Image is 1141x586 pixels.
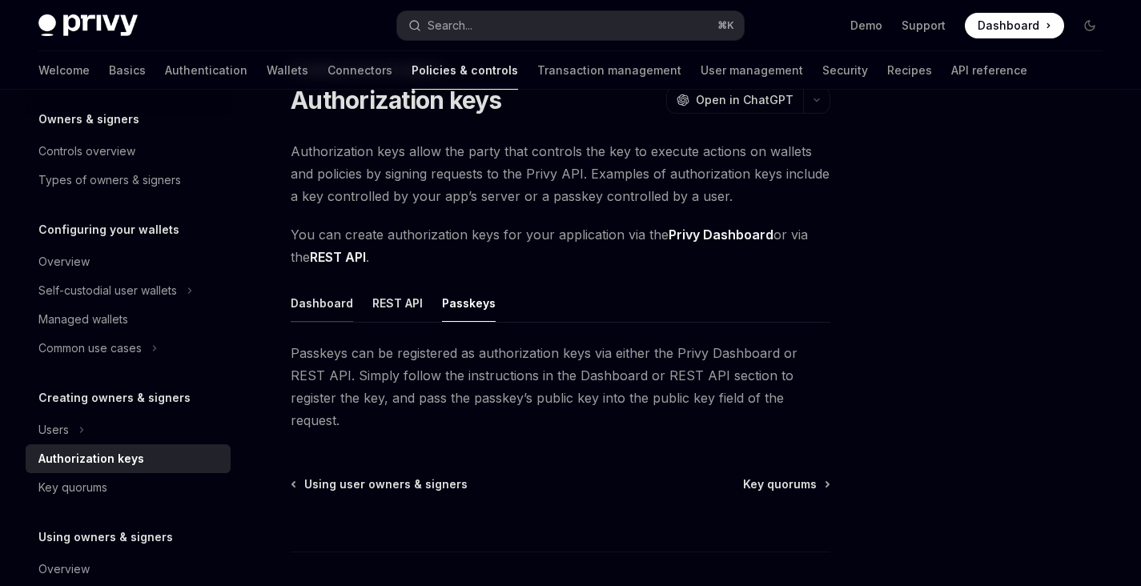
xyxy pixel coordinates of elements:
h1: Authorization keys [291,86,502,114]
a: Connectors [327,51,392,90]
h5: Configuring your wallets [38,220,179,239]
div: Authorization keys [38,449,144,468]
span: Authorization keys allow the party that controls the key to execute actions on wallets and polici... [291,140,830,207]
a: Types of owners & signers [26,166,231,195]
a: Demo [850,18,882,34]
div: Dashboard [291,284,353,322]
div: Passkeys [442,284,496,322]
a: Overview [26,555,231,584]
h5: Creating owners & signers [38,388,191,407]
a: Welcome [38,51,90,90]
a: Authorization keys [26,444,231,473]
div: Key quorums [38,478,107,497]
a: Key quorums [26,473,231,502]
a: Recipes [887,51,932,90]
span: Open in ChatGPT [696,92,793,108]
button: Toggle Self-custodial user wallets section [26,276,231,305]
h5: Owners & signers [38,110,139,129]
div: Managed wallets [38,310,128,329]
a: Using user owners & signers [292,476,468,492]
a: Managed wallets [26,305,231,334]
a: Wallets [267,51,308,90]
button: Toggle Users section [26,415,231,444]
a: Policies & controls [412,51,518,90]
a: Controls overview [26,137,231,166]
a: API reference [951,51,1027,90]
a: User management [701,51,803,90]
div: Controls overview [38,142,135,161]
button: Toggle dark mode [1077,13,1103,38]
span: Using user owners & signers [304,476,468,492]
div: Users [38,420,69,439]
button: Open in ChatGPT [666,86,803,114]
a: Basics [109,51,146,90]
a: Authentication [165,51,247,90]
span: Dashboard [978,18,1039,34]
span: ⌘ K [717,19,734,32]
div: Overview [38,252,90,271]
h5: Using owners & signers [38,528,173,547]
button: Open search [397,11,743,40]
a: Dashboard [965,13,1064,38]
div: Common use cases [38,339,142,358]
div: Search... [428,16,472,35]
a: Overview [26,247,231,276]
a: Security [822,51,868,90]
strong: REST API [310,249,366,265]
a: Key quorums [743,476,829,492]
img: dark logo [38,14,138,37]
div: Overview [38,560,90,579]
span: You can create authorization keys for your application via the or via the . [291,223,830,268]
span: Passkeys can be registered as authorization keys via either the Privy Dashboard or REST API. Simp... [291,342,830,431]
div: Self-custodial user wallets [38,281,177,300]
div: REST API [372,284,423,322]
span: Key quorums [743,476,817,492]
a: Support [902,18,946,34]
strong: Privy Dashboard [669,227,773,243]
div: Types of owners & signers [38,171,181,190]
a: Transaction management [537,51,681,90]
button: Toggle Common use cases section [26,334,231,363]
